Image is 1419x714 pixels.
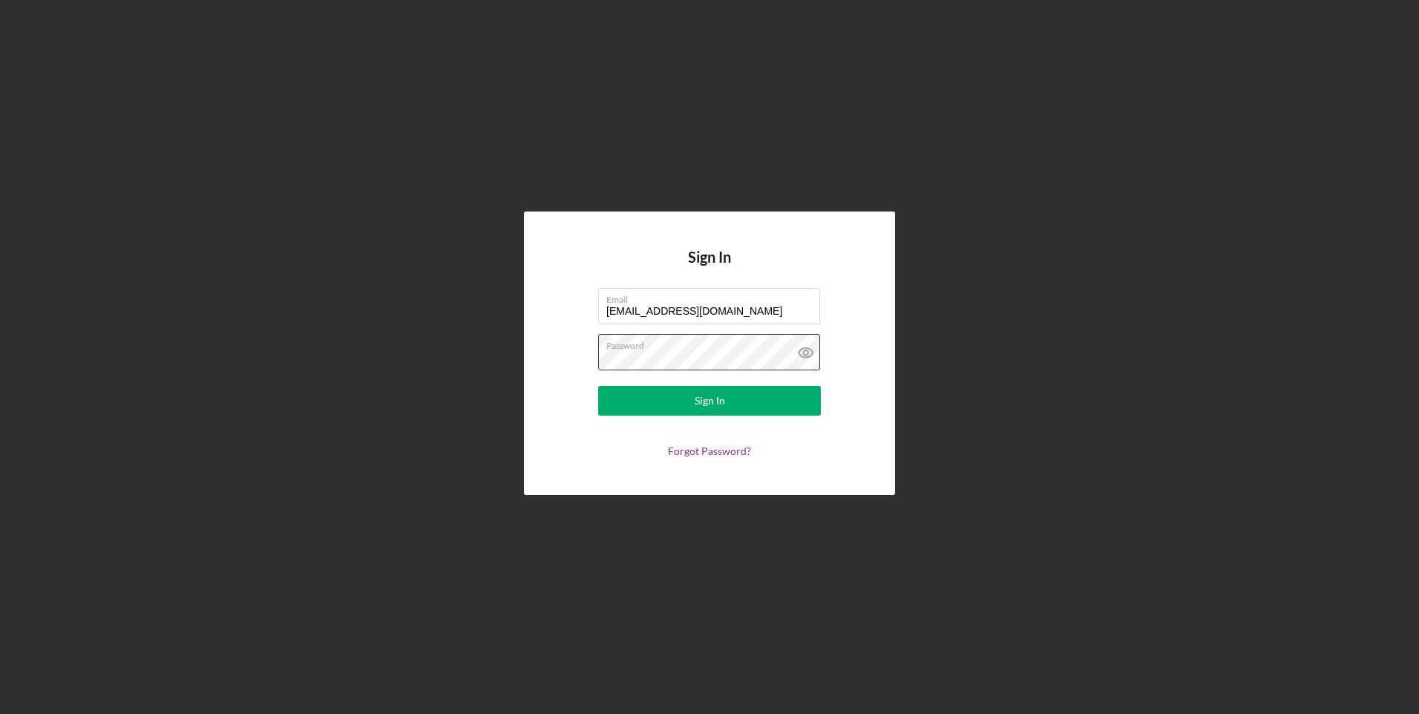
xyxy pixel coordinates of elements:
[606,289,820,305] label: Email
[688,249,731,288] h4: Sign In
[598,386,821,416] button: Sign In
[606,335,820,351] label: Password
[668,445,751,457] a: Forgot Password?
[695,386,725,416] div: Sign In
